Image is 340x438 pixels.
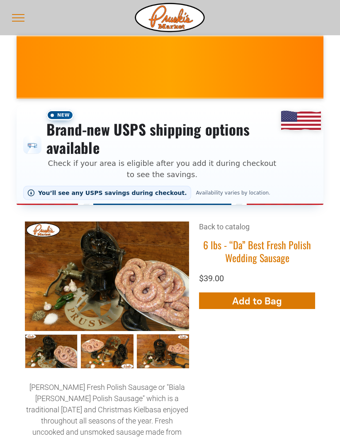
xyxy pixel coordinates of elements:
[199,238,315,264] h1: 6 lbs - “Da” Best Fresh Polish Wedding Sausage
[38,190,187,196] span: You’ll see any USPS savings during checkout.
[25,221,189,331] img: 6 lbs - “Da” Best Fresh Polish Wedding Sausage
[7,7,29,29] button: menu
[17,105,323,205] div: Shipping options announcement
[46,110,74,120] span: New
[199,273,224,283] span: $39.00
[46,120,278,157] h3: Brand-new USPS shipping options available
[25,334,78,368] a: 6 lbs - “Da” Best Fresh Polish Wedding Sausage 0
[194,190,272,196] span: Availability varies by location.
[46,158,278,180] p: Check if your area is eligible after you add it during checkout to see the savings.
[199,221,315,238] div: Breadcrumbs
[137,334,189,368] a: “Da” Best Fresh Polish Wedding Sausage003 2
[199,222,250,231] a: Back to catalog
[199,292,315,309] button: Add to Bag
[81,334,134,368] a: “Da” Best Fresh Polish Wedding Sausage002 1
[232,295,282,307] span: Add to Bag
